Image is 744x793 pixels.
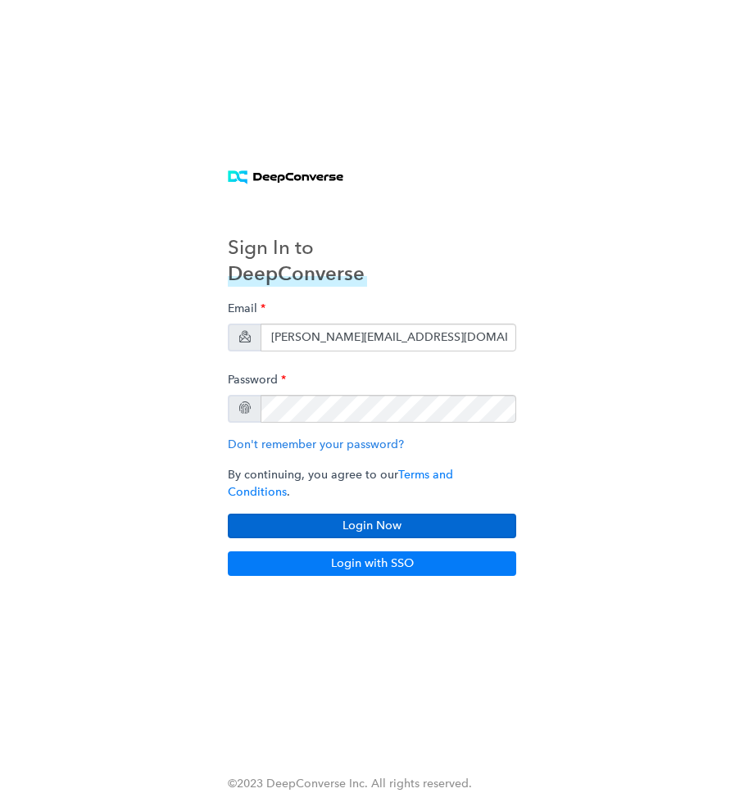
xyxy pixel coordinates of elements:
a: Terms and Conditions [228,468,453,499]
h3: Sign In to [228,234,367,261]
button: Login with SSO [228,551,516,576]
a: Don't remember your password? [228,437,404,451]
img: horizontal logo [228,170,343,184]
h3: DeepConverse [228,261,367,287]
button: Login Now [228,514,516,538]
span: ©2023 DeepConverse Inc. All rights reserved. [228,777,472,791]
label: Password [228,365,286,395]
p: By continuing, you agree to our . [228,466,516,501]
label: Email [228,293,265,324]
